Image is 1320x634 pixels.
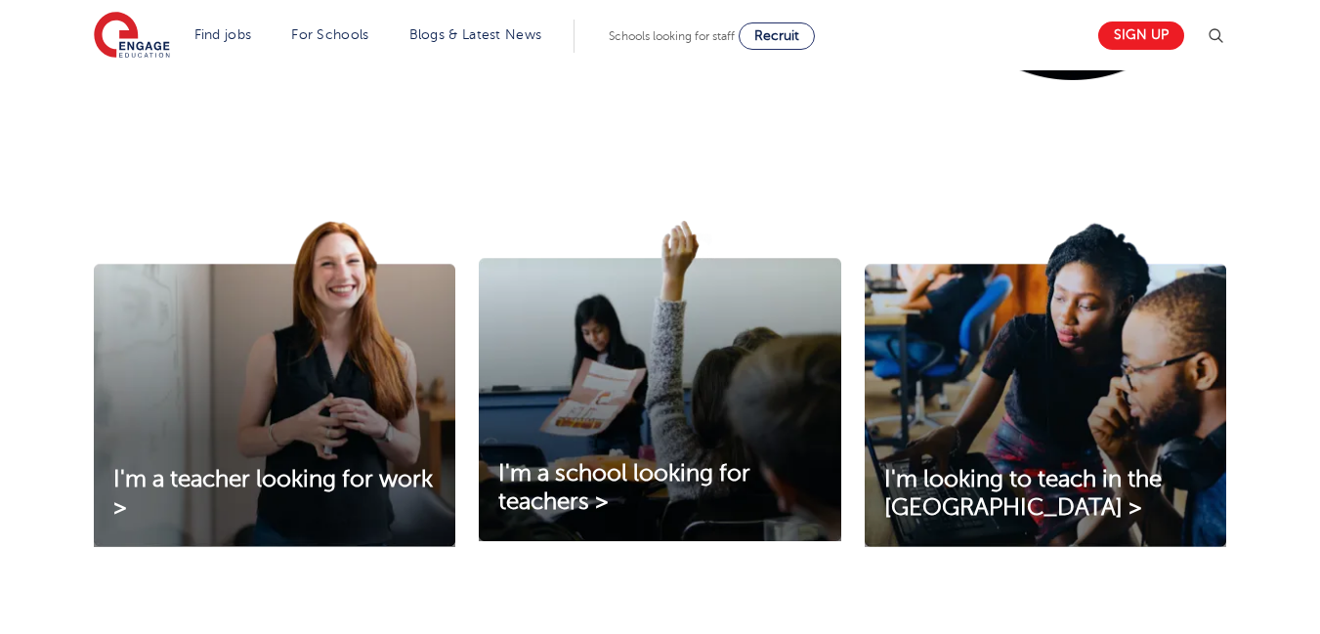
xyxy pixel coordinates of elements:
img: I'm a school looking for teachers [479,221,840,541]
span: I'm a teacher looking for work > [113,466,433,521]
span: I'm looking to teach in the [GEOGRAPHIC_DATA] > [884,466,1162,521]
span: I'm a school looking for teachers > [498,460,750,515]
a: I'm a school looking for teachers > [479,460,840,517]
span: Recruit [754,28,799,43]
img: I'm looking to teach in the UK [865,221,1226,547]
span: Schools looking for staff [609,29,735,43]
a: Blogs & Latest News [409,27,542,42]
img: Engage Education [94,12,170,61]
a: I'm looking to teach in the [GEOGRAPHIC_DATA] > [865,466,1226,523]
a: For Schools [291,27,368,42]
a: I'm a teacher looking for work > [94,466,455,523]
img: I'm a teacher looking for work [94,221,455,547]
a: Recruit [739,22,815,50]
a: Sign up [1098,21,1184,50]
a: Find jobs [194,27,252,42]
